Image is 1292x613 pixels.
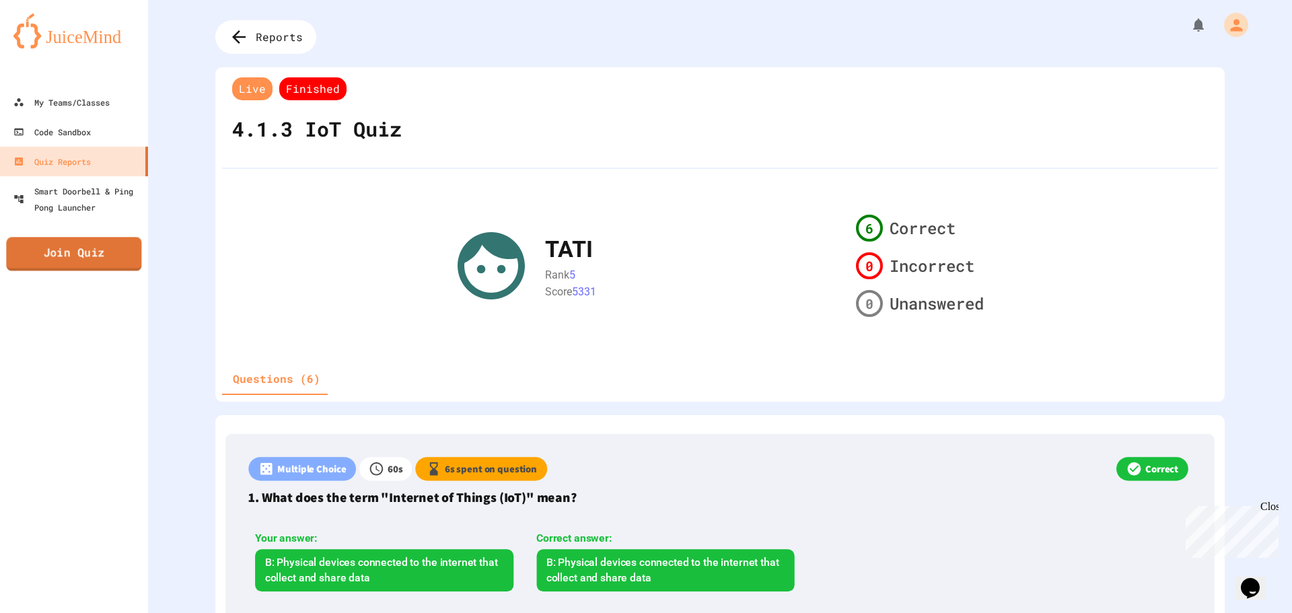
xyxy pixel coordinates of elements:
[222,363,331,395] button: Questions (6)
[1145,462,1178,476] p: Correct
[255,530,513,546] div: Your answer:
[222,363,331,395] div: basic tabs example
[536,549,795,591] div: B: Physical devices connected to the internet that collect and share data
[6,237,141,271] a: Join Quiz
[255,549,513,591] div: B: Physical devices connected to the internet that collect and share data
[890,216,956,240] span: Correct
[545,285,572,297] span: Score
[277,462,346,476] p: Multiple Choice
[279,77,347,100] span: Finished
[388,462,403,476] p: 60 s
[890,291,984,316] span: Unanswered
[1180,501,1279,558] iframe: chat widget
[1210,9,1252,40] div: My Account
[13,124,91,140] div: Code Sandbox
[13,94,110,110] div: My Teams/Classes
[1235,559,1279,600] iframe: chat widget
[572,285,596,297] span: 5331
[13,183,143,215] div: Smart Doorbell & Ping Pong Launcher
[232,77,273,100] span: Live
[445,462,537,476] p: 6 s spent on question
[856,252,883,279] div: 0
[545,232,593,266] div: TATI
[569,268,575,281] span: 5
[13,153,91,170] div: Quiz Reports
[890,254,974,278] span: Incorrect
[13,13,135,48] img: logo-orange.svg
[256,29,303,45] span: Reports
[248,487,1191,507] p: 1. What does the term "Internet of Things (IoT)" mean?
[536,530,795,546] div: Correct answer:
[1165,13,1210,36] div: My Notifications
[856,290,883,317] div: 0
[856,215,883,242] div: 6
[545,268,569,281] span: Rank
[229,104,405,154] div: 4.1.3 IoT Quiz
[5,5,93,85] div: Chat with us now!Close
